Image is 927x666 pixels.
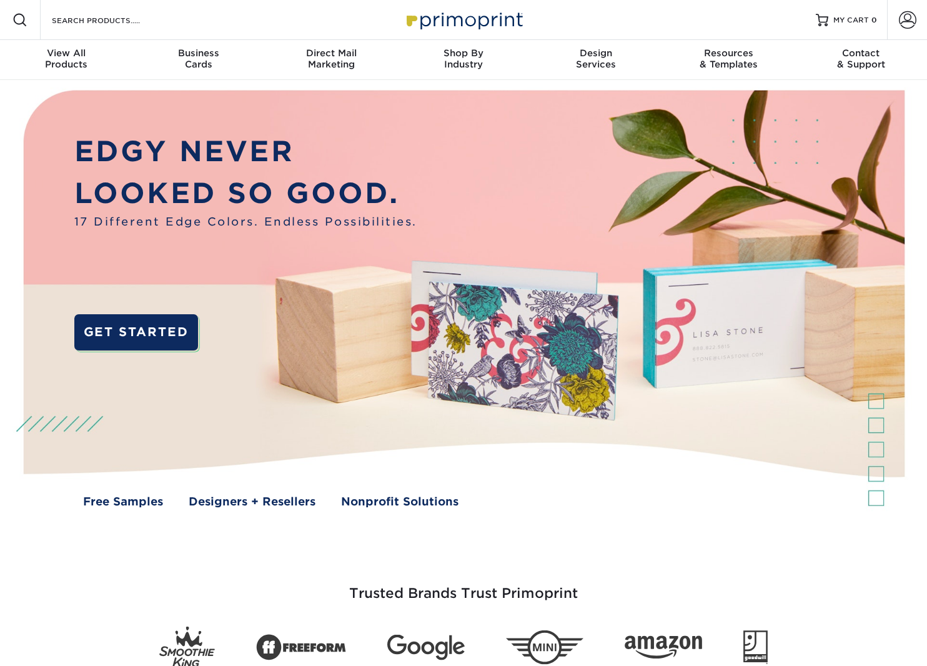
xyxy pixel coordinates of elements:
[98,555,829,617] h3: Trusted Brands Trust Primoprint
[83,494,163,510] a: Free Samples
[662,47,795,59] span: Resources
[397,47,530,59] span: Shop By
[795,40,927,80] a: Contact& Support
[795,47,927,70] div: & Support
[625,635,702,659] img: Amazon
[341,494,459,510] a: Nonprofit Solutions
[530,40,662,80] a: DesignServices
[662,40,795,80] a: Resources& Templates
[387,634,465,660] img: Google
[530,47,662,59] span: Design
[401,6,526,33] img: Primoprint
[265,40,397,80] a: Direct MailMarketing
[397,40,530,80] a: Shop ByIndustry
[74,131,417,172] p: EDGY NEVER
[132,47,265,70] div: Cards
[74,214,417,231] span: 17 Different Edge Colors. Endless Possibilities.
[530,47,662,70] div: Services
[51,12,172,27] input: SEARCH PRODUCTS.....
[132,40,265,80] a: BusinessCards
[743,630,768,664] img: Goodwill
[871,16,877,24] span: 0
[74,172,417,214] p: LOOKED SO GOOD.
[265,47,397,70] div: Marketing
[189,494,315,510] a: Designers + Resellers
[662,47,795,70] div: & Templates
[795,47,927,59] span: Contact
[265,47,397,59] span: Direct Mail
[506,630,583,664] img: Mini
[74,314,198,351] a: GET STARTED
[132,47,265,59] span: Business
[397,47,530,70] div: Industry
[833,15,869,26] span: MY CART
